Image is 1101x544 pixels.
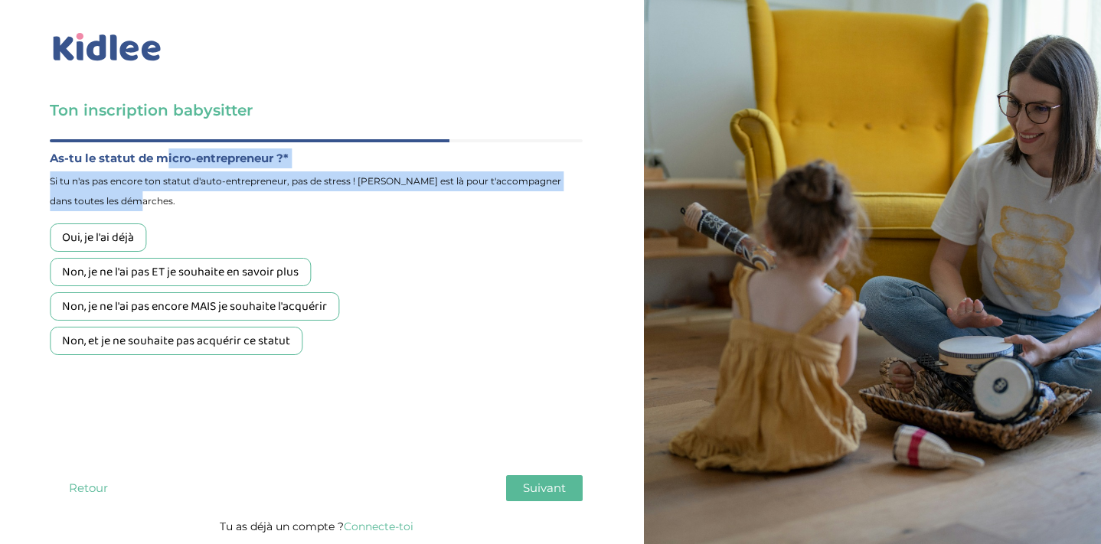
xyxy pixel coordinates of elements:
div: Non, je ne l'ai pas ET je souhaite en savoir plus [50,258,311,286]
span: Si tu n'as pas encore ton statut d'auto-entrepreneur, pas de stress ! [PERSON_NAME] est là pour t... [50,171,583,211]
button: Suivant [506,475,583,501]
div: Oui, je l'ai déjà [50,223,146,252]
label: As-tu le statut de micro-entrepreneur ?* [50,148,583,168]
div: Non, et je ne souhaite pas acquérir ce statut [50,327,302,355]
img: logo_kidlee_bleu [50,30,165,65]
div: Non, je ne l'ai pas encore MAIS je souhaite l'acquérir [50,292,339,321]
p: Tu as déjà un compte ? [50,516,583,536]
h3: Ton inscription babysitter [50,99,583,121]
span: Suivant [523,480,566,495]
a: Connecte-toi [344,520,413,533]
button: Retour [50,475,126,501]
